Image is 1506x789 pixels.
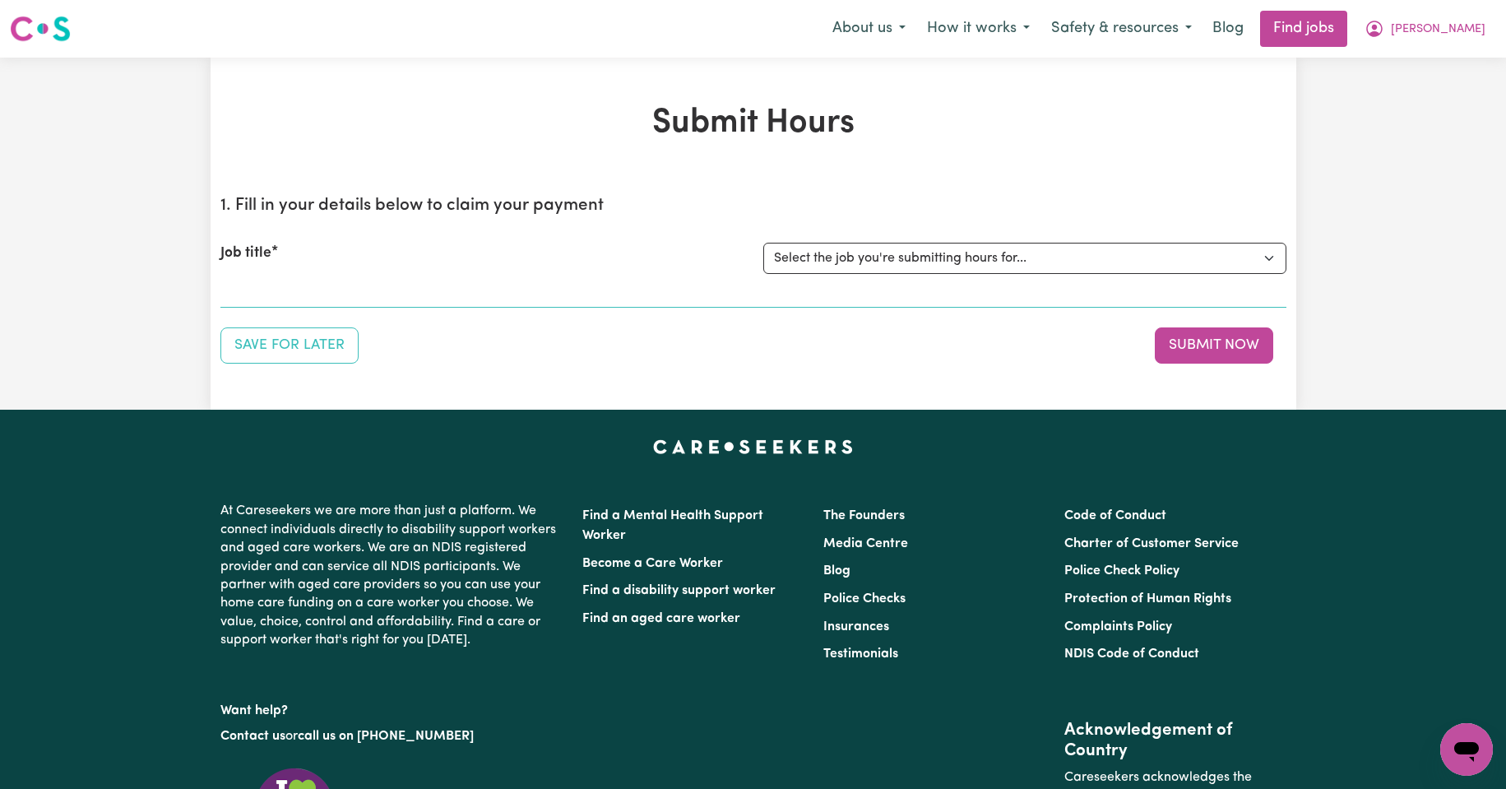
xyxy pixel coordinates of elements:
[582,584,776,597] a: Find a disability support worker
[10,10,71,48] a: Careseekers logo
[220,196,1286,216] h2: 1. Fill in your details below to claim your payment
[1064,647,1199,661] a: NDIS Code of Conduct
[1391,21,1485,39] span: [PERSON_NAME]
[823,592,906,606] a: Police Checks
[1064,721,1286,762] h2: Acknowledgement of Country
[916,12,1040,46] button: How it works
[1040,12,1202,46] button: Safety & resources
[582,557,723,570] a: Become a Care Worker
[1064,592,1231,606] a: Protection of Human Rights
[823,647,898,661] a: Testimonials
[653,439,853,453] a: Careseekers home page
[298,730,474,743] a: call us on [PHONE_NUMBER]
[1440,723,1493,776] iframe: Button to launch messaging window
[1064,620,1172,634] a: Complaints Policy
[1064,509,1166,522] a: Code of Conduct
[220,721,563,752] p: or
[582,509,763,542] a: Find a Mental Health Support Worker
[220,327,359,364] button: Save your job report
[823,509,905,522] a: The Founders
[220,730,285,743] a: Contact us
[1354,12,1496,46] button: My Account
[220,495,563,656] p: At Careseekers we are more than just a platform. We connect individuals directly to disability su...
[582,612,740,625] a: Find an aged care worker
[220,104,1286,143] h1: Submit Hours
[220,695,563,720] p: Want help?
[822,12,916,46] button: About us
[1260,11,1347,47] a: Find jobs
[10,14,71,44] img: Careseekers logo
[823,564,850,578] a: Blog
[823,537,908,550] a: Media Centre
[823,620,889,634] a: Insurances
[1064,537,1239,550] a: Charter of Customer Service
[220,243,271,264] label: Job title
[1064,564,1179,578] a: Police Check Policy
[1155,327,1273,364] button: Submit your job report
[1202,11,1253,47] a: Blog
